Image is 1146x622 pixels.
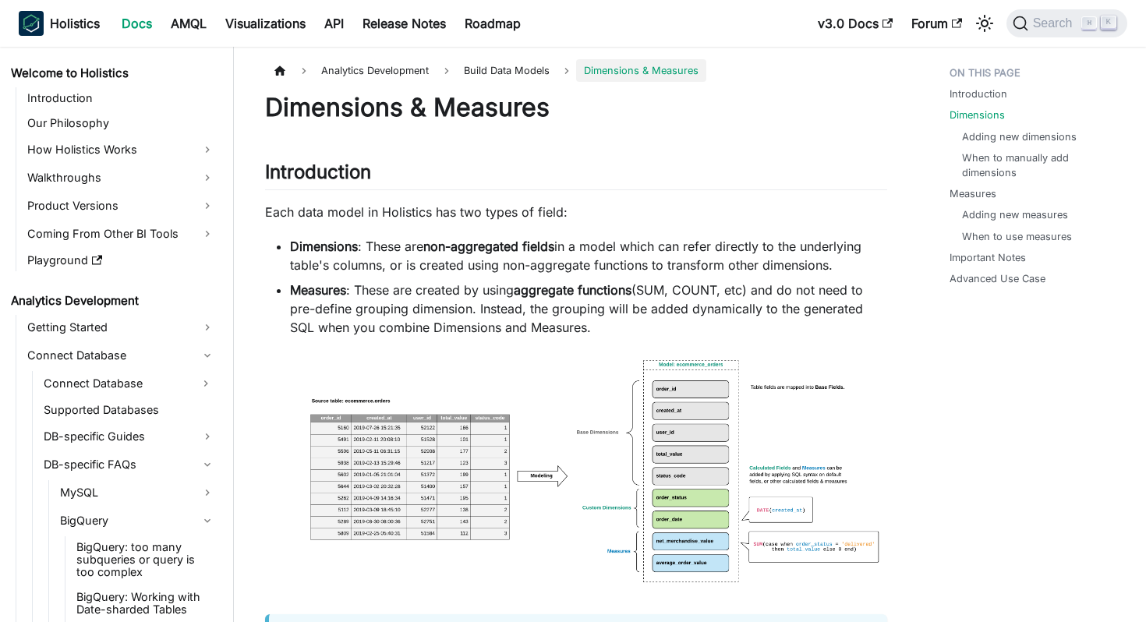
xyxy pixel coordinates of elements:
img: Holistics [19,11,44,36]
a: Analytics Development [6,290,220,312]
h2: Introduction [265,161,887,190]
button: Switch between dark and light mode (currently light mode) [972,11,997,36]
a: How Holistics Works [23,137,220,162]
button: Expand sidebar category 'Connect Database' [192,371,220,396]
p: Each data model in Holistics has two types of field: [265,203,887,221]
a: BigQuery [55,508,220,533]
a: DB-specific FAQs [39,452,220,477]
a: Measures [950,186,996,201]
span: Build Data Models [456,59,557,82]
nav: Breadcrumbs [265,59,887,82]
a: Dimensions [950,108,1005,122]
a: When to use measures [962,229,1072,244]
span: Search [1028,16,1082,30]
a: Home page [265,59,295,82]
strong: non-aggregated fields [423,239,554,254]
a: v3.0 Docs [808,11,902,36]
kbd: K [1101,16,1116,30]
a: Connect Database [39,371,192,396]
a: API [315,11,353,36]
a: Welcome to Holistics [6,62,220,84]
a: Docs [112,11,161,36]
b: Holistics [50,14,100,33]
a: Adding new measures [962,207,1068,222]
a: Release Notes [353,11,455,36]
a: Visualizations [216,11,315,36]
kbd: ⌘ [1081,16,1097,30]
a: When to manually add dimensions [962,150,1116,180]
a: Connect Database [23,343,220,368]
strong: Measures [290,282,346,298]
a: DB-specific Guides [39,424,220,449]
a: Advanced Use Case [950,271,1045,286]
a: Important Notes [950,250,1026,265]
a: Our Philosophy [23,112,220,134]
span: Dimensions & Measures [576,59,706,82]
a: AMQL [161,11,216,36]
span: Analytics Development [313,59,437,82]
strong: aggregate functions [514,282,631,298]
a: Playground [23,249,220,271]
a: Product Versions [23,193,220,218]
a: Adding new dimensions [962,129,1077,144]
h1: Dimensions & Measures [265,92,887,123]
li: : These are created by using (SUM, COUNT, etc) and do not need to pre-define grouping dimension. ... [290,281,887,337]
strong: Dimensions [290,239,358,254]
a: Introduction [23,87,220,109]
a: Forum [902,11,971,36]
a: MySQL [55,480,220,505]
button: Search (Command+K) [1006,9,1127,37]
a: Walkthroughs [23,165,220,190]
li: : These are in a model which can refer directly to the underlying table's columns, or is created ... [290,237,887,274]
a: Coming From Other BI Tools [23,221,220,246]
a: Introduction [950,87,1007,101]
a: BigQuery: too many subqueries or query is too complex [72,536,220,583]
a: Supported Databases [39,399,220,421]
a: HolisticsHolistics [19,11,100,36]
a: BigQuery: Working with Date-sharded Tables [72,586,220,620]
a: Roadmap [455,11,530,36]
a: Getting Started [23,315,220,340]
